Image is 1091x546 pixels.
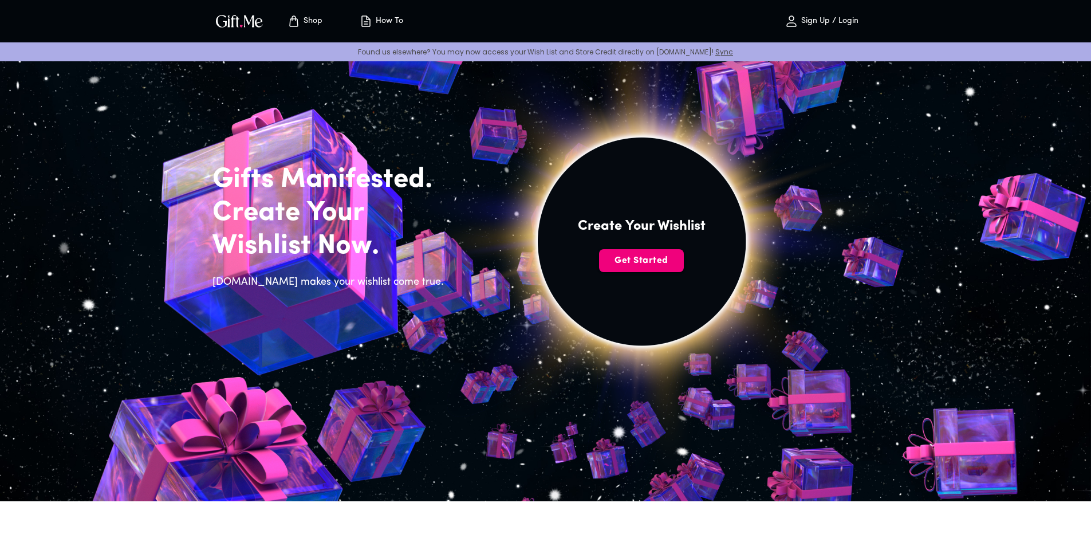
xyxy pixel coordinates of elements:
h2: Gifts Manifested. [212,163,451,197]
p: Shop [301,17,322,26]
button: GiftMe Logo [212,14,266,28]
button: How To [350,3,413,40]
img: how-to.svg [359,14,373,28]
a: Sync [715,47,733,57]
button: Store page [273,3,336,40]
p: How To [373,17,403,26]
h6: [DOMAIN_NAME] makes your wishlist come true. [212,274,451,290]
span: Get Started [599,254,684,267]
h2: Wishlist Now. [212,230,451,263]
button: Get Started [599,249,684,272]
h2: Create Your [212,197,451,230]
button: Sign Up / Login [765,3,879,40]
img: hero_sun.png [384,10,899,499]
img: GiftMe Logo [214,13,265,29]
p: Found us elsewhere? You may now access your Wish List and Store Credit directly on [DOMAIN_NAME]! [9,47,1082,57]
p: Sign Up / Login [798,17,858,26]
h4: Create Your Wishlist [578,217,706,235]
